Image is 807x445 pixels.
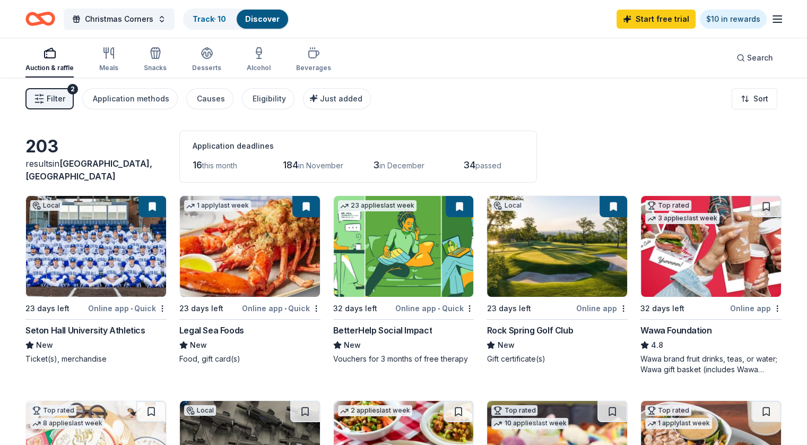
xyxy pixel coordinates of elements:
[25,158,152,182] span: [GEOGRAPHIC_DATA], [GEOGRAPHIC_DATA]
[298,161,343,170] span: in November
[640,302,684,315] div: 32 days left
[193,140,524,152] div: Application deadlines
[296,42,331,78] button: Beverages
[183,8,289,30] button: Track· 10Discover
[379,161,424,170] span: in December
[576,302,628,315] div: Online app
[640,195,782,375] a: Image for Wawa FoundationTop rated3 applieslast week32 days leftOnline appWawa Foundation4.8Wawa ...
[497,339,514,352] span: New
[303,88,371,109] button: Just added
[617,10,696,29] a: Start free trial
[334,196,474,297] img: Image for BetterHelp Social Impact
[180,196,320,297] img: Image for Legal Sea Foods
[202,161,237,170] span: this month
[645,405,691,416] div: Top rated
[144,64,167,72] div: Snacks
[93,92,169,105] div: Application methods
[67,84,78,95] div: 2
[247,42,271,78] button: Alcohol
[179,324,244,337] div: Legal Sea Foods
[283,159,298,170] span: 184
[487,195,628,364] a: Image for Rock Spring Golf ClubLocal23 days leftOnline appRock Spring Golf ClubNewGift certificat...
[99,42,118,78] button: Meals
[179,302,223,315] div: 23 days left
[333,302,377,315] div: 32 days left
[26,196,166,297] img: Image for Seton Hall University Athletics
[491,418,568,429] div: 10 applies last week
[99,64,118,72] div: Meals
[197,92,225,105] div: Causes
[640,354,782,375] div: Wawa brand fruit drinks, teas, or water; Wawa gift basket (includes Wawa products and coupons)
[192,42,221,78] button: Desserts
[25,88,74,109] button: Filter2
[373,159,379,170] span: 3
[747,52,773,64] span: Search
[245,14,280,23] a: Discover
[85,13,153,25] span: Christmas Corners
[25,324,145,337] div: Seton Hall University Athletics
[645,418,712,429] div: 1 apply last week
[640,324,711,337] div: Wawa Foundation
[284,304,287,313] span: •
[36,339,53,352] span: New
[47,92,65,105] span: Filter
[338,200,416,211] div: 23 applies last week
[491,200,523,211] div: Local
[193,159,202,170] span: 16
[296,64,331,72] div: Beverages
[25,302,70,315] div: 23 days left
[30,405,76,416] div: Top rated
[395,302,474,315] div: Online app Quick
[463,159,475,170] span: 34
[491,405,537,416] div: Top rated
[247,64,271,72] div: Alcohol
[179,354,320,364] div: Food, gift card(s)
[30,200,62,211] div: Local
[645,213,719,224] div: 3 applies last week
[487,196,627,297] img: Image for Rock Spring Golf Club
[320,94,362,103] span: Just added
[344,339,361,352] span: New
[732,88,777,109] button: Sort
[30,418,105,429] div: 8 applies last week
[487,302,531,315] div: 23 days left
[338,405,412,416] div: 2 applies last week
[131,304,133,313] span: •
[730,302,782,315] div: Online app
[64,8,175,30] button: Christmas Corners
[253,92,286,105] div: Eligibility
[645,200,691,211] div: Top rated
[184,405,216,416] div: Local
[179,195,320,364] a: Image for Legal Sea Foods1 applylast week23 days leftOnline app•QuickLegal Sea FoodsNewFood, gift...
[333,354,474,364] div: Vouchers for 3 months of free therapy
[753,92,768,105] span: Sort
[487,354,628,364] div: Gift certificate(s)
[700,10,767,29] a: $10 in rewards
[25,6,55,31] a: Home
[242,302,320,315] div: Online app Quick
[192,64,221,72] div: Desserts
[25,354,167,364] div: Ticket(s), merchandise
[641,196,781,297] img: Image for Wawa Foundation
[190,339,207,352] span: New
[333,195,474,364] a: Image for BetterHelp Social Impact23 applieslast week32 days leftOnline app•QuickBetterHelp Socia...
[193,14,226,23] a: Track· 10
[333,324,432,337] div: BetterHelp Social Impact
[25,42,74,78] button: Auction & raffle
[25,195,167,364] a: Image for Seton Hall University AthleticsLocal23 days leftOnline app•QuickSeton Hall University A...
[144,42,167,78] button: Snacks
[728,47,782,69] button: Search
[487,324,573,337] div: Rock Spring Golf Club
[25,157,167,183] div: results
[25,64,74,72] div: Auction & raffle
[184,200,251,211] div: 1 apply last week
[475,161,501,170] span: passed
[25,136,167,157] div: 203
[186,88,233,109] button: Causes
[438,304,440,313] span: •
[242,88,294,109] button: Eligibility
[651,339,663,352] span: 4.8
[88,302,167,315] div: Online app Quick
[82,88,178,109] button: Application methods
[25,158,152,182] span: in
